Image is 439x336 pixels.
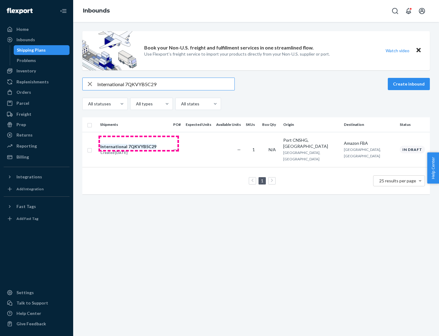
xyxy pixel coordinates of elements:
[4,288,70,298] a: Settings
[243,117,260,132] th: SKUs
[397,117,430,132] th: Status
[16,310,41,316] div: Help Center
[4,172,70,182] button: Integrations
[4,202,70,211] button: Fast Tags
[78,2,115,20] ol: breadcrumbs
[260,117,281,132] th: Box Qty
[173,147,177,152] span: —
[4,98,70,108] a: Parcel
[16,79,49,85] div: Replenishments
[382,46,413,55] button: Watch video
[16,100,29,106] div: Parcel
[100,144,127,149] em: International
[4,66,70,76] a: Inventory
[144,44,314,51] p: Book your Non-U.S. freight and fulfillment services in one streamlined flow.
[4,109,70,119] a: Freight
[260,178,265,183] a: Page 1 is your current page
[16,37,35,43] div: Inbounds
[14,45,70,55] a: Shipping Plans
[100,150,156,156] div: Created [DATE]
[402,5,415,17] button: Open notifications
[57,5,70,17] button: Close Navigation
[97,78,234,90] input: Search inbounds by name, destination, msku...
[98,117,171,132] th: Shipments
[4,87,70,97] a: Orders
[16,203,36,210] div: Fast Tags
[4,77,70,87] a: Replenishments
[283,137,339,149] div: Port CNSHG, [GEOGRAPHIC_DATA]
[283,150,320,161] span: [GEOGRAPHIC_DATA], [GEOGRAPHIC_DATA]
[4,130,70,140] a: Returns
[128,144,156,149] em: 7QKVYB5C29
[269,147,276,152] span: N/A
[4,141,70,151] a: Reporting
[388,78,430,90] button: Create inbound
[16,111,31,117] div: Freight
[4,184,70,194] a: Add Integration
[16,143,37,149] div: Reporting
[17,57,36,64] div: Problems
[341,117,397,132] th: Destination
[344,140,395,146] div: Amazon FBA
[4,152,70,162] a: Billing
[17,47,46,53] div: Shipping Plans
[214,117,243,132] th: Available Units
[16,174,42,180] div: Integrations
[427,152,439,184] button: Help Center
[16,26,29,32] div: Home
[237,147,241,152] span: —
[16,89,31,95] div: Orders
[16,216,38,221] div: Add Fast Tag
[415,46,423,55] button: Close
[344,147,381,158] span: [GEOGRAPHIC_DATA], [GEOGRAPHIC_DATA]
[4,35,70,45] a: Inbounds
[14,56,70,65] a: Problems
[4,298,70,308] a: Talk to Support
[4,24,70,34] a: Home
[389,5,401,17] button: Open Search Box
[16,68,36,74] div: Inventory
[379,178,416,183] span: 25 results per page
[4,309,70,318] a: Help Center
[16,300,48,306] div: Talk to Support
[416,5,428,17] button: Open account menu
[4,214,70,224] a: Add Fast Tag
[16,321,46,327] div: Give Feedback
[16,154,29,160] div: Billing
[4,319,70,329] button: Give Feedback
[16,186,44,192] div: Add Integration
[252,147,255,152] span: 1
[183,117,214,132] th: Expected Units
[144,51,330,57] p: Use Flexport’s freight service to import your products directly from your Non-U.S. supplier or port.
[4,120,70,130] a: Prep
[171,117,183,132] th: PO#
[7,8,33,14] img: Flexport logo
[16,132,33,138] div: Returns
[83,7,110,14] a: Inbounds
[16,122,26,128] div: Prep
[16,290,34,296] div: Settings
[135,101,136,107] input: All types
[400,146,425,153] div: In draft
[281,117,341,132] th: Origin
